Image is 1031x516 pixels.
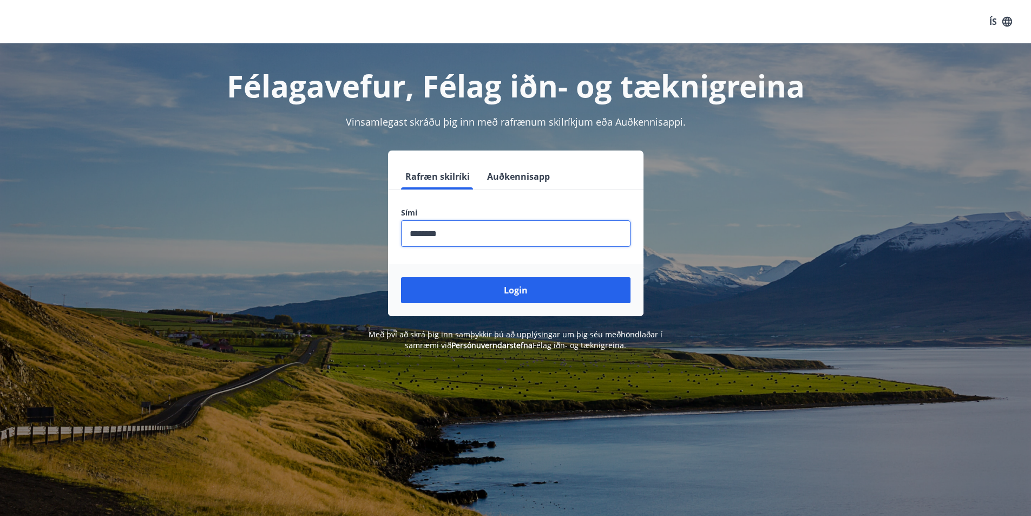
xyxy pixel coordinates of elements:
[483,164,554,190] button: Auðkennisapp
[451,340,533,350] a: Persónuverndarstefna
[983,12,1018,31] button: ÍS
[401,207,631,218] label: Sími
[369,329,662,350] span: Með því að skrá þig inn samþykkir þú að upplýsingar um þig séu meðhöndlaðar í samræmi við Félag i...
[401,164,474,190] button: Rafræn skilríki
[139,65,892,106] h1: Félagavefur, Félag iðn- og tæknigreina
[401,277,631,303] button: Login
[346,115,686,128] span: Vinsamlegast skráðu þig inn með rafrænum skilríkjum eða Auðkennisappi.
